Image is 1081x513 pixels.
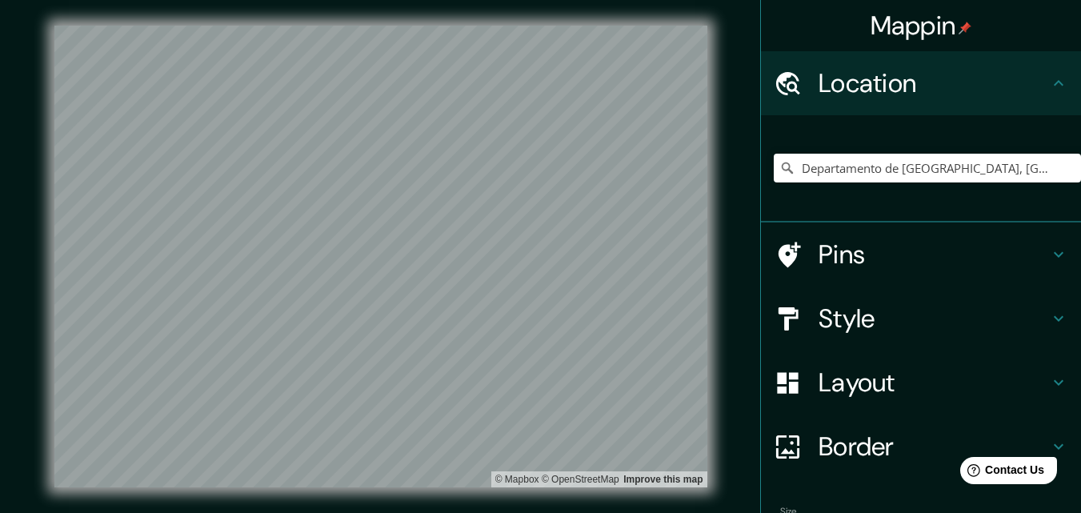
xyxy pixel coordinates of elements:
div: Pins [761,222,1081,287]
h4: Border [819,431,1049,463]
a: OpenStreetMap [542,474,619,485]
iframe: Help widget launcher [939,451,1063,495]
div: Location [761,51,1081,115]
h4: Layout [819,367,1049,399]
h4: Pins [819,238,1049,271]
canvas: Map [54,26,707,487]
a: Mapbox [495,474,539,485]
input: Pick your city or area [774,154,1081,182]
h4: Mappin [871,10,972,42]
h4: Location [819,67,1049,99]
div: Border [761,415,1081,479]
div: Layout [761,351,1081,415]
div: Style [761,287,1081,351]
a: Map feedback [623,474,703,485]
img: pin-icon.png [959,22,971,34]
h4: Style [819,303,1049,335]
